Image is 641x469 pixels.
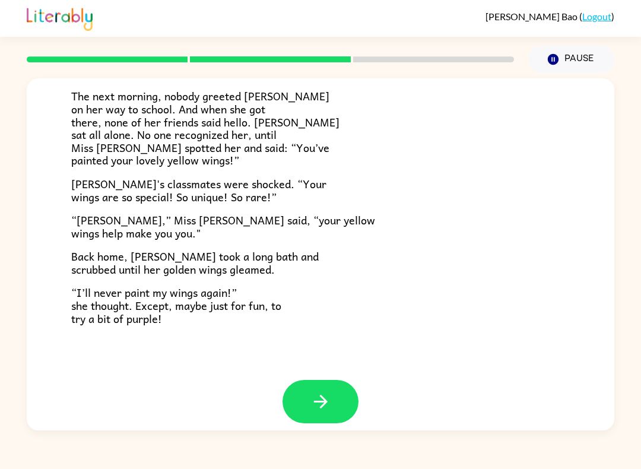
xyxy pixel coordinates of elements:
img: Literably [27,5,93,31]
span: “[PERSON_NAME],” Miss [PERSON_NAME] said, “your yellow wings help make you you." [71,211,375,242]
button: Pause [528,46,614,73]
a: Logout [582,11,611,22]
span: The next morning, nobody greeted [PERSON_NAME] on her way to school. And when she got there, none... [71,87,339,169]
span: [PERSON_NAME] Bao [485,11,579,22]
span: “I’ll never paint my wings again!” she thought. Except, maybe just for fun, to try a bit of purple! [71,284,281,327]
div: ( ) [485,11,614,22]
span: [PERSON_NAME]'s classmates were shocked. “Your wings are so special! So unique! So rare!” [71,175,326,205]
span: Back home, [PERSON_NAME] took a long bath and scrubbed until her golden wings gleamed. [71,248,319,278]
